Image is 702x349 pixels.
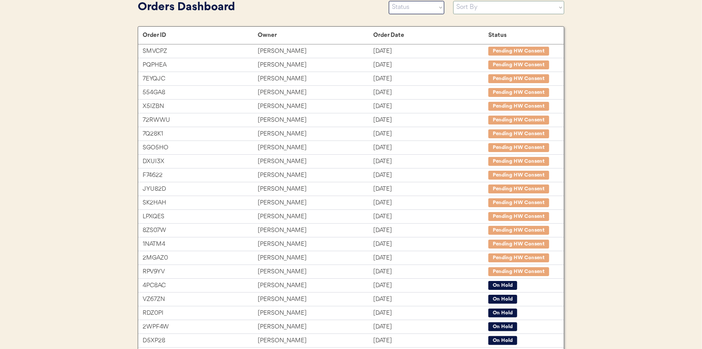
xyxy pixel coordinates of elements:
[258,170,373,181] div: [PERSON_NAME]
[143,267,258,277] div: RPV9YV
[373,170,488,181] div: [DATE]
[373,101,488,112] div: [DATE]
[258,74,373,84] div: [PERSON_NAME]
[143,170,258,181] div: F74622
[258,143,373,153] div: [PERSON_NAME]
[143,156,258,167] div: DXUI3X
[258,88,373,98] div: [PERSON_NAME]
[143,281,258,291] div: 4PC8AC
[258,267,373,277] div: [PERSON_NAME]
[143,32,258,39] div: Order ID
[258,198,373,208] div: [PERSON_NAME]
[373,308,488,318] div: [DATE]
[373,156,488,167] div: [DATE]
[143,184,258,194] div: JYU82D
[143,308,258,318] div: RDZ0PI
[373,253,488,263] div: [DATE]
[143,198,258,208] div: SK2HAH
[258,212,373,222] div: [PERSON_NAME]
[143,88,258,98] div: 554GA8
[143,322,258,332] div: 2WPF4W
[258,129,373,139] div: [PERSON_NAME]
[258,115,373,125] div: [PERSON_NAME]
[143,294,258,305] div: VZ67ZN
[373,294,488,305] div: [DATE]
[373,281,488,291] div: [DATE]
[373,322,488,332] div: [DATE]
[143,253,258,263] div: 2MGAZ0
[488,32,555,39] div: Status
[373,74,488,84] div: [DATE]
[143,60,258,70] div: PQPHEA
[258,184,373,194] div: [PERSON_NAME]
[373,115,488,125] div: [DATE]
[258,239,373,249] div: [PERSON_NAME]
[258,308,373,318] div: [PERSON_NAME]
[373,225,488,236] div: [DATE]
[373,336,488,346] div: [DATE]
[258,225,373,236] div: [PERSON_NAME]
[258,60,373,70] div: [PERSON_NAME]
[373,267,488,277] div: [DATE]
[258,32,373,39] div: Owner
[143,143,258,153] div: SGO5HO
[143,239,258,249] div: 1NATM4
[373,184,488,194] div: [DATE]
[258,294,373,305] div: [PERSON_NAME]
[373,198,488,208] div: [DATE]
[373,143,488,153] div: [DATE]
[258,101,373,112] div: [PERSON_NAME]
[143,212,258,222] div: LPXQES
[143,46,258,56] div: SMVCPZ
[373,129,488,139] div: [DATE]
[373,239,488,249] div: [DATE]
[258,281,373,291] div: [PERSON_NAME]
[373,212,488,222] div: [DATE]
[143,101,258,112] div: X5IZBN
[143,336,258,346] div: D5XP28
[258,46,373,56] div: [PERSON_NAME]
[373,60,488,70] div: [DATE]
[258,253,373,263] div: [PERSON_NAME]
[143,129,258,139] div: 7Q28K1
[258,322,373,332] div: [PERSON_NAME]
[143,115,258,125] div: 72RWWU
[258,156,373,167] div: [PERSON_NAME]
[373,88,488,98] div: [DATE]
[258,336,373,346] div: [PERSON_NAME]
[143,225,258,236] div: 8ZS07W
[143,74,258,84] div: 7EYQJC
[373,32,488,39] div: Order Date
[373,46,488,56] div: [DATE]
